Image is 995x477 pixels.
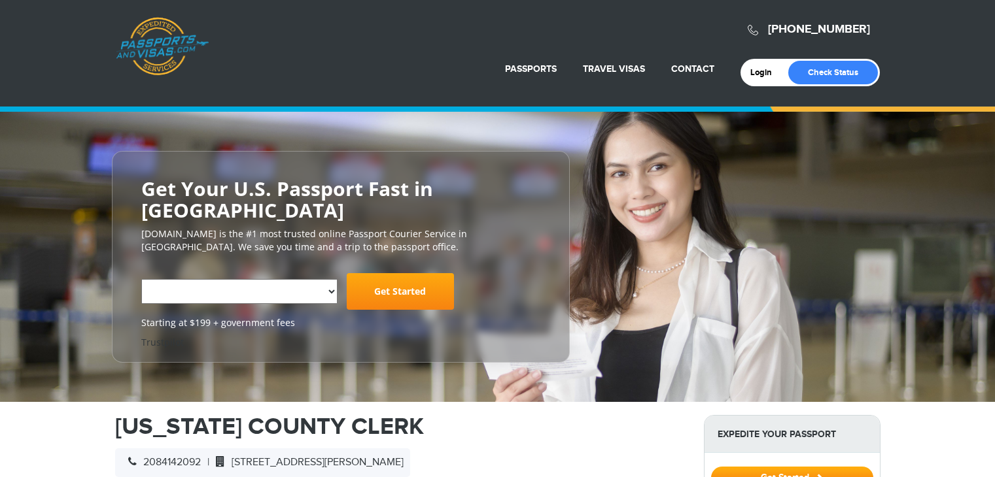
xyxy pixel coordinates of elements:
[583,63,645,74] a: Travel Visas
[788,61,878,84] a: Check Status
[141,336,184,348] a: Trustpilot
[209,456,404,469] span: [STREET_ADDRESS][PERSON_NAME]
[115,448,410,477] div: |
[141,227,540,254] p: [DOMAIN_NAME] is the #1 most trusted online Passport Courier Service in [GEOGRAPHIC_DATA]. We sav...
[671,63,714,74] a: Contact
[768,22,870,37] a: [PHONE_NUMBER]
[705,416,880,453] strong: Expedite Your Passport
[141,178,540,221] h2: Get Your U.S. Passport Fast in [GEOGRAPHIC_DATA]
[116,17,209,76] a: Passports & [DOMAIN_NAME]
[141,316,540,329] span: Starting at $199 + government fees
[750,67,781,78] a: Login
[347,273,454,310] a: Get Started
[122,456,201,469] span: 2084142092
[505,63,557,74] a: Passports
[115,415,684,438] h1: [US_STATE] COUNTY CLERK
